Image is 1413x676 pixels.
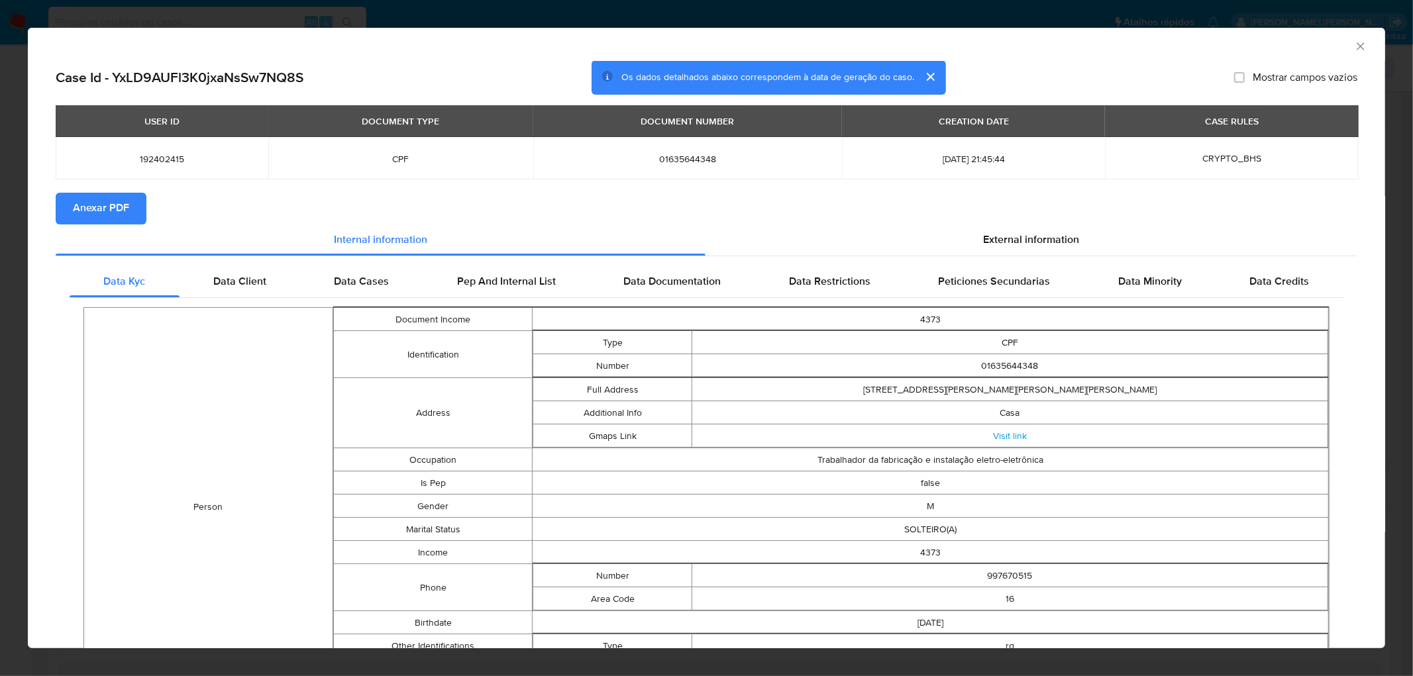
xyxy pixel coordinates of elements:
td: Occupation [334,448,533,471]
td: Phone [334,564,533,611]
td: 4373 [533,541,1329,564]
td: [STREET_ADDRESS][PERSON_NAME][PERSON_NAME][PERSON_NAME] [692,378,1328,401]
td: Full Address [533,378,692,401]
button: cerrar [914,61,946,93]
span: Internal information [334,232,427,248]
a: Visit link [993,429,1027,442]
span: 01635644348 [549,153,827,165]
td: CPF [692,331,1328,354]
td: Address [334,378,533,448]
td: 01635644348 [692,354,1328,377]
span: [DATE] 21:45:44 [858,153,1089,165]
td: Number [533,354,692,377]
div: Detailed internal info [70,266,1343,298]
td: Marital Status [334,518,533,541]
td: Additional Info [533,401,692,424]
td: Other Identifications [334,634,533,658]
span: External information [983,232,1079,248]
td: Number [533,564,692,587]
div: CREATION DATE [931,110,1017,132]
div: DOCUMENT NUMBER [633,110,743,132]
span: Mostrar campos vazios [1253,71,1357,84]
div: USER ID [136,110,187,132]
td: 4373 [533,308,1329,331]
span: Data Minority [1118,274,1182,289]
td: Gmaps Link [533,424,692,448]
div: closure-recommendation-modal [28,28,1385,648]
td: 997670515 [692,564,1328,587]
td: Gender [334,495,533,518]
td: Casa [692,401,1328,424]
span: 192402415 [72,153,252,165]
td: false [533,471,1329,495]
td: Type [533,331,692,354]
span: Data Kyc [103,274,145,289]
div: DOCUMENT TYPE [354,110,448,132]
span: Data Documentation [624,274,721,289]
td: Document Income [334,308,533,331]
h2: Case Id - YxLD9AUFl3K0jxaNsSw7NQ8S [56,69,303,86]
td: 16 [692,587,1328,610]
span: Data Client [213,274,266,289]
span: Data Credits [1250,274,1310,289]
td: rg [692,634,1328,657]
div: CASE RULES [1197,110,1267,132]
td: [DATE] [533,611,1329,634]
span: CPF [284,153,517,165]
button: Fechar a janela [1354,40,1366,52]
span: Anexar PDF [73,194,129,223]
div: Detailed info [56,224,1357,256]
td: SOLTEIRO(A) [533,518,1329,541]
span: Os dados detalhados abaixo correspondem à data de geração do caso. [621,71,914,84]
button: Anexar PDF [56,193,146,224]
td: M [533,495,1329,518]
td: Birthdate [334,611,533,634]
td: Is Pep [334,471,533,495]
span: CRYPTO_BHS [1202,152,1261,165]
span: Peticiones Secundarias [939,274,1051,289]
td: Income [334,541,533,564]
span: Data Restrictions [789,274,870,289]
td: Area Code [533,587,692,610]
input: Mostrar campos vazios [1234,72,1245,83]
td: Type [533,634,692,657]
span: Pep And Internal List [457,274,556,289]
td: Trabalhador da fabricação e instalação eletro-eletrônica [533,448,1329,471]
td: Identification [334,331,533,378]
span: Data Cases [334,274,389,289]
